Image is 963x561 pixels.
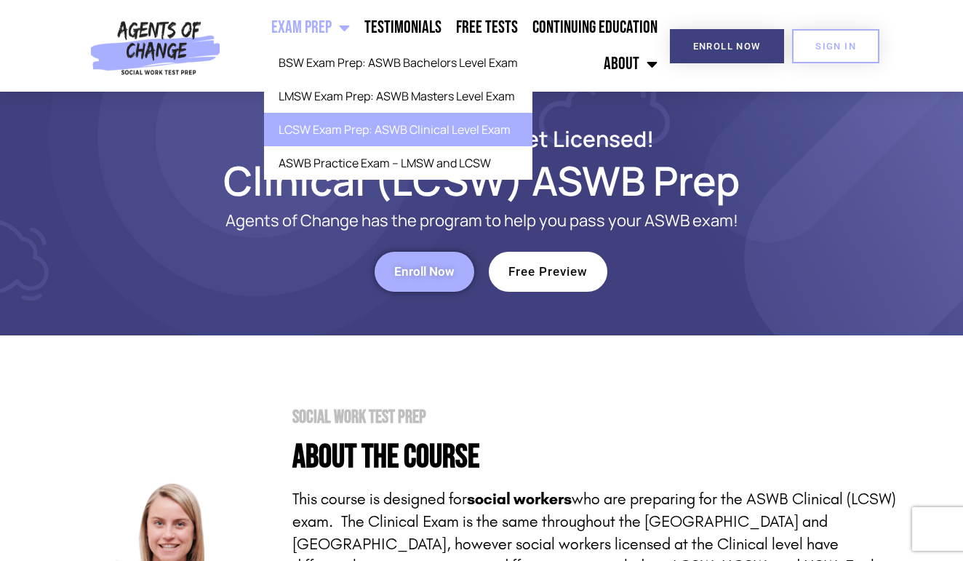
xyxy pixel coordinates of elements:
[693,41,761,51] span: Enroll Now
[67,128,896,149] h2: Build Confidence & Get Licensed!
[292,408,896,426] h2: Social Work Test Prep
[525,9,665,46] a: Continuing Education
[264,113,532,146] a: LCSW Exam Prep: ASWB Clinical Level Exam
[489,252,607,292] a: Free Preview
[792,29,879,63] a: SIGN IN
[596,46,665,82] a: About
[508,266,588,278] span: Free Preview
[670,29,784,63] a: Enroll Now
[292,441,896,474] h4: About the Course
[264,79,532,113] a: LMSW Exam Prep: ASWB Masters Level Exam
[394,266,455,278] span: Enroll Now
[67,164,896,197] h1: Clinical (LCSW) ASWB Prep
[264,46,532,180] ul: Exam Prep
[264,9,357,46] a: Exam Prep
[357,9,449,46] a: Testimonials
[264,146,532,180] a: ASWB Practice Exam – LMSW and LCSW
[375,252,474,292] a: Enroll Now
[467,490,572,509] strong: social workers
[449,9,525,46] a: Free Tests
[125,212,838,230] p: Agents of Change has the program to help you pass your ASWB exam!
[227,9,665,82] nav: Menu
[815,41,856,51] span: SIGN IN
[264,46,532,79] a: BSW Exam Prep: ASWB Bachelors Level Exam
